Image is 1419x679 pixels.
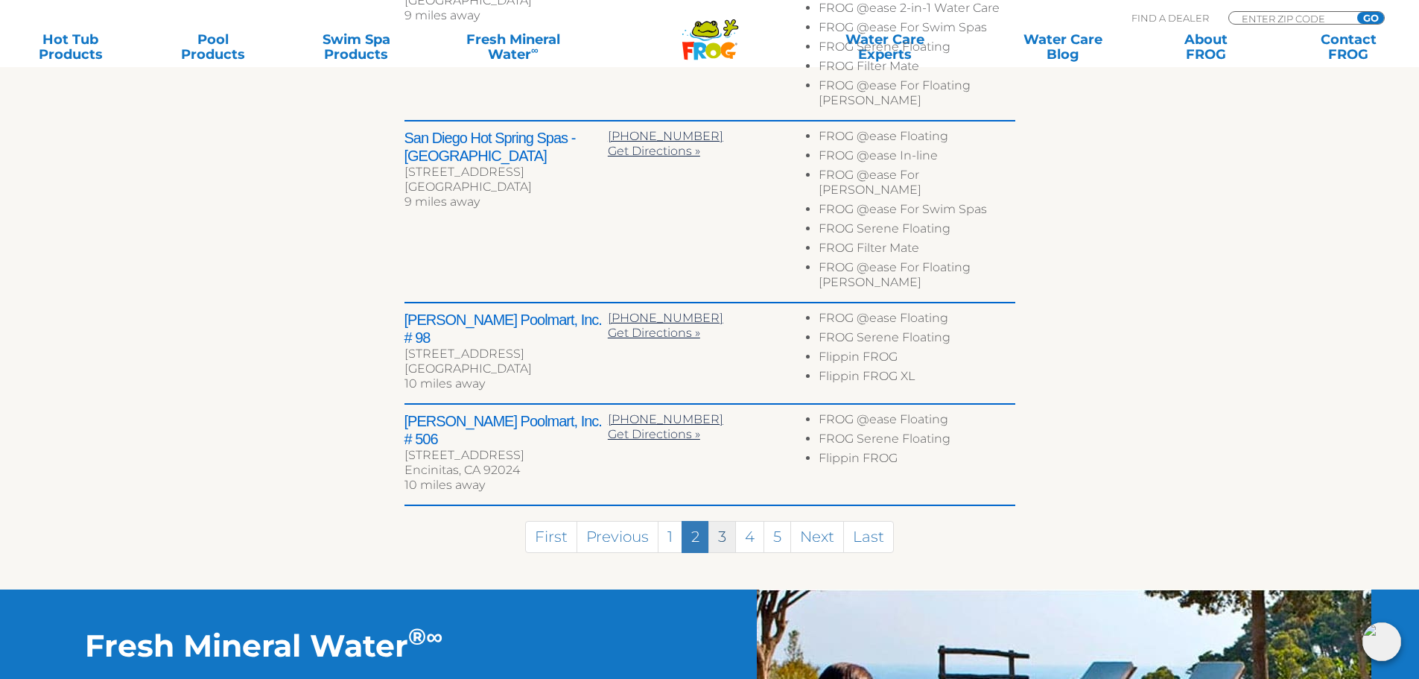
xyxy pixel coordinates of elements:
a: Get Directions » [608,326,700,340]
li: FROG @ease For Floating [PERSON_NAME] [819,78,1015,113]
div: [STREET_ADDRESS] [404,165,608,180]
div: Encinitas, CA 92024 [404,463,608,478]
a: 3 [708,521,736,553]
a: First [525,521,577,553]
li: FROG @ease For [PERSON_NAME] [819,168,1015,202]
a: 1 [658,521,682,553]
input: GO [1357,12,1384,24]
a: Water CareBlog [1007,32,1118,62]
input: Zip Code Form [1240,12,1341,25]
a: Last [843,521,894,553]
li: FROG @ease For Swim Spas [819,20,1015,40]
a: [PHONE_NUMBER] [608,412,723,426]
li: Flippin FROG [819,451,1015,470]
span: 10 miles away [404,478,485,492]
a: ContactFROG [1293,32,1404,62]
li: FROG @ease Floating [819,129,1015,148]
li: FROG @ease 2-in-1 Water Care [819,1,1015,20]
sup: ∞ [426,622,442,651]
li: FROG Serene Floating [819,330,1015,350]
li: FROG Serene Floating [819,432,1015,451]
a: [PHONE_NUMBER] [608,311,723,325]
li: FROG Serene Floating [819,40,1015,59]
a: Get Directions » [608,427,700,441]
li: FROG @ease In-line [819,148,1015,168]
div: [STREET_ADDRESS] [404,347,608,361]
div: [GEOGRAPHIC_DATA] [404,180,608,195]
a: PoolProducts [158,32,269,62]
p: Find A Dealer [1131,11,1209,25]
sup: ® [408,622,426,651]
span: 9 miles away [404,8,480,22]
h2: [PERSON_NAME] Poolmart, Inc. # 506 [404,412,608,448]
h2: San Diego Hot Spring Spas - [GEOGRAPHIC_DATA] [404,129,608,165]
li: FROG @ease For Floating [PERSON_NAME] [819,260,1015,294]
li: FROG @ease Floating [819,311,1015,330]
a: Get Directions » [608,144,700,158]
li: FROG Serene Floating [819,221,1015,241]
div: [GEOGRAPHIC_DATA] [404,361,608,376]
a: Swim SpaProducts [301,32,412,62]
a: Previous [577,521,658,553]
a: AboutFROG [1150,32,1261,62]
span: 9 miles away [404,195,480,209]
li: FROG @ease For Swim Spas [819,202,1015,221]
li: FROG @ease Floating [819,412,1015,432]
a: [PHONE_NUMBER] [608,129,723,143]
li: FROG Filter Mate [819,241,1015,260]
div: [STREET_ADDRESS] [404,448,608,463]
li: FROG Filter Mate [819,59,1015,78]
a: 2 [682,521,709,553]
li: Flippin FROG XL [819,369,1015,388]
a: 5 [764,521,791,553]
a: Hot TubProducts [15,32,126,62]
a: Next [790,521,844,553]
h2: [PERSON_NAME] Poolmart, Inc. # 98 [404,311,608,347]
li: Flippin FROG [819,350,1015,369]
span: 10 miles away [404,376,485,391]
h2: Fresh Mineral Water [85,627,624,664]
a: 4 [735,521,764,553]
img: openIcon [1362,622,1401,661]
